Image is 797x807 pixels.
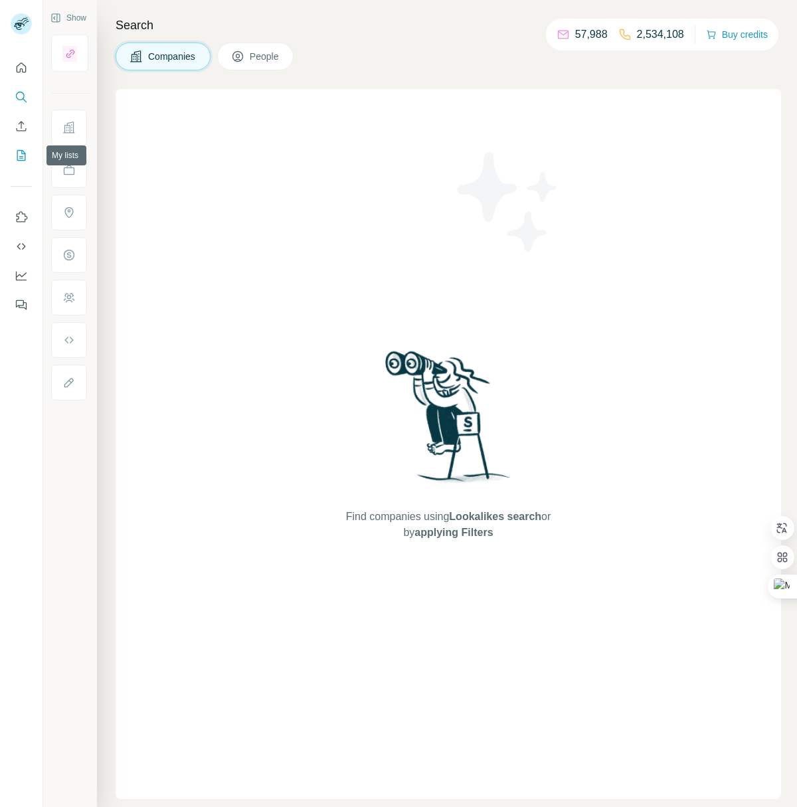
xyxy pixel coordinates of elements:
button: Feedback [11,293,32,317]
span: People [250,50,280,63]
button: Enrich CSV [11,114,32,138]
button: Use Surfe on LinkedIn [11,205,32,229]
span: Companies [148,50,197,63]
p: 2,534,108 [637,27,684,43]
button: Use Surfe API [11,234,32,258]
p: 57,988 [575,27,608,43]
button: Quick start [11,56,32,80]
h4: Search [116,16,781,35]
button: Show [41,8,96,28]
img: Surfe Illustration - Woman searching with binoculars [379,347,517,495]
button: Buy credits [706,25,768,44]
span: Find companies using or by [342,509,555,541]
button: Dashboard [11,264,32,288]
button: My lists [11,143,32,167]
span: applying Filters [414,527,493,538]
span: Lookalikes search [449,511,541,522]
img: Surfe Illustration - Stars [448,142,568,262]
button: Search [11,85,32,109]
